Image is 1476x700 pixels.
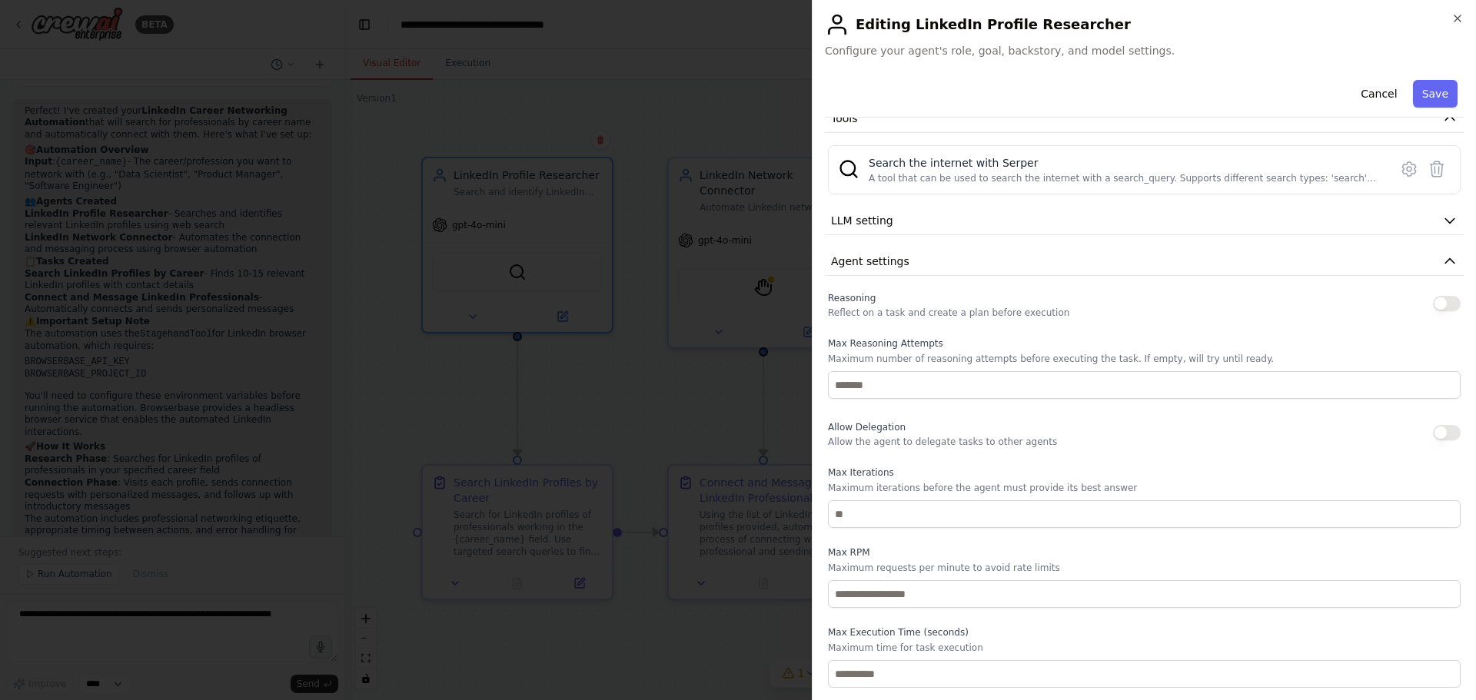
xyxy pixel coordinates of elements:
[828,436,1057,448] p: Allow the agent to delegate tasks to other agents
[1413,80,1458,108] button: Save
[838,158,859,180] img: SerperDevTool
[825,12,1464,37] h2: Editing LinkedIn Profile Researcher
[828,642,1461,654] p: Maximum time for task execution
[825,247,1464,276] button: Agent settings
[831,111,858,126] span: Tools
[828,293,876,304] span: Reasoning
[828,482,1461,494] p: Maximum iterations before the agent must provide its best answer
[825,43,1464,58] span: Configure your agent's role, goal, backstory, and model settings.
[825,207,1464,235] button: LLM setting
[825,105,1464,133] button: Tools
[828,466,1461,479] label: Max Iterations
[828,546,1461,559] label: Max RPM
[828,307,1069,319] p: Reflect on a task and create a plan before execution
[828,422,906,433] span: Allow Delegation
[869,155,1380,171] div: Search the internet with Serper
[828,562,1461,574] p: Maximum requests per minute to avoid rate limits
[831,254,909,269] span: Agent settings
[1351,80,1406,108] button: Cancel
[828,626,1461,639] label: Max Execution Time (seconds)
[869,172,1380,184] div: A tool that can be used to search the internet with a search_query. Supports different search typ...
[1395,155,1423,183] button: Configure tool
[831,213,893,228] span: LLM setting
[828,337,1461,350] label: Max Reasoning Attempts
[1423,155,1451,183] button: Delete tool
[828,353,1461,365] p: Maximum number of reasoning attempts before executing the task. If empty, will try until ready.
